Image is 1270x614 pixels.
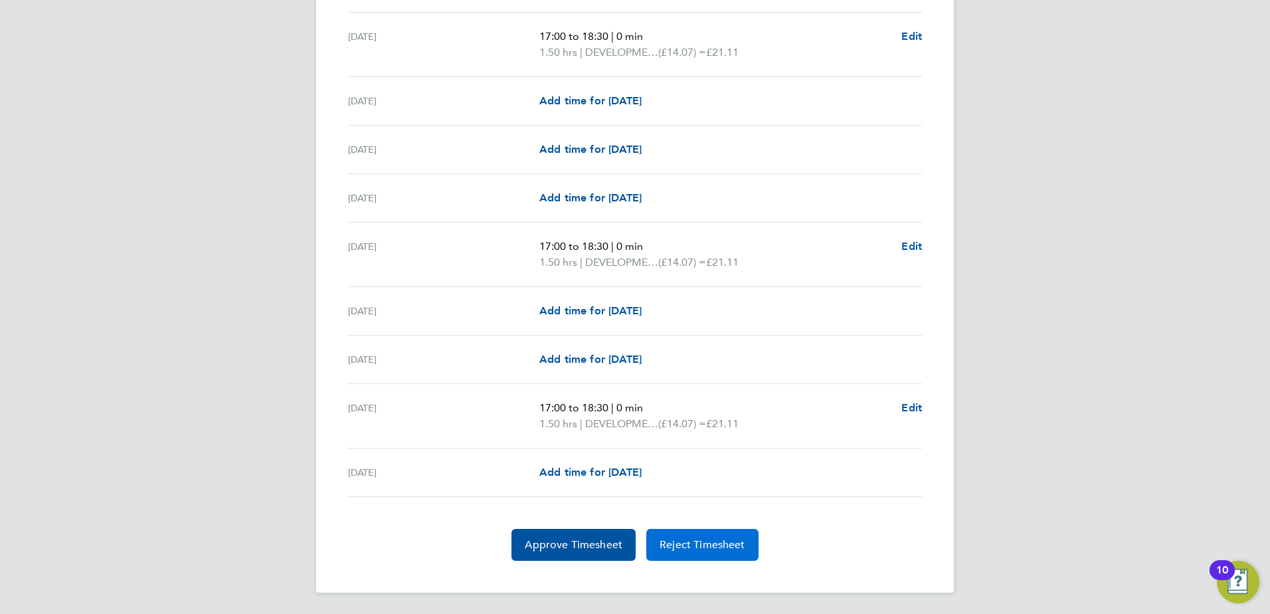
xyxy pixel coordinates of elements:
[901,29,922,45] a: Edit
[539,417,577,430] span: 1.50 hrs
[901,240,922,253] span: Edit
[539,191,642,204] span: Add time for [DATE]
[580,46,583,58] span: |
[539,30,608,43] span: 17:00 to 18:30
[580,256,583,268] span: |
[901,30,922,43] span: Edit
[616,30,643,43] span: 0 min
[901,401,922,414] span: Edit
[348,464,539,480] div: [DATE]
[348,352,539,367] div: [DATE]
[511,529,636,561] button: Approve Timesheet
[616,240,643,253] span: 0 min
[539,240,608,253] span: 17:00 to 18:30
[539,352,642,367] a: Add time for [DATE]
[348,303,539,319] div: [DATE]
[525,538,622,552] span: Approve Timesheet
[646,529,759,561] button: Reject Timesheet
[539,142,642,157] a: Add time for [DATE]
[539,94,642,107] span: Add time for [DATE]
[585,45,658,60] span: DEVELOPMENT_CENTRE_COACH
[539,143,642,155] span: Add time for [DATE]
[539,93,642,109] a: Add time for [DATE]
[539,303,642,319] a: Add time for [DATE]
[706,256,739,268] span: £21.11
[585,255,658,270] span: DEVELOPMENT_CENTRE_COACH
[901,239,922,255] a: Edit
[658,417,706,430] span: (£14.07) =
[539,46,577,58] span: 1.50 hrs
[539,466,642,478] span: Add time for [DATE]
[706,417,739,430] span: £21.11
[658,46,706,58] span: (£14.07) =
[539,304,642,317] span: Add time for [DATE]
[348,239,539,270] div: [DATE]
[658,256,706,268] span: (£14.07) =
[539,464,642,480] a: Add time for [DATE]
[539,353,642,365] span: Add time for [DATE]
[611,240,614,253] span: |
[580,417,583,430] span: |
[660,538,745,552] span: Reject Timesheet
[611,401,614,414] span: |
[539,256,577,268] span: 1.50 hrs
[348,142,539,157] div: [DATE]
[616,401,643,414] span: 0 min
[539,190,642,206] a: Add time for [DATE]
[585,416,658,432] span: DEVELOPMENT_CENTRE_COACH
[348,400,539,432] div: [DATE]
[611,30,614,43] span: |
[348,190,539,206] div: [DATE]
[1217,561,1259,603] button: Open Resource Center, 10 new notifications
[706,46,739,58] span: £21.11
[901,400,922,416] a: Edit
[1216,570,1228,587] div: 10
[539,401,608,414] span: 17:00 to 18:30
[348,29,539,60] div: [DATE]
[348,93,539,109] div: [DATE]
